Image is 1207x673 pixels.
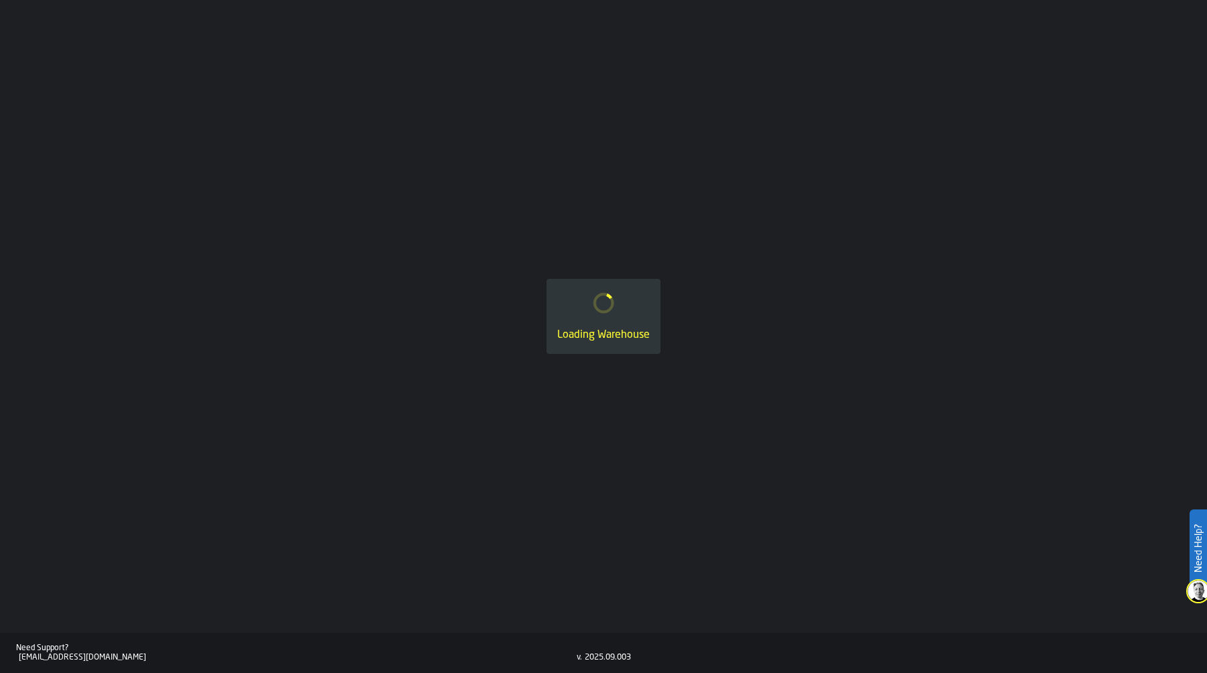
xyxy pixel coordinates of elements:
[16,644,577,662] a: Need Support?[EMAIL_ADDRESS][DOMAIN_NAME]
[577,653,582,662] div: v.
[16,644,577,653] div: Need Support?
[557,327,650,343] div: Loading Warehouse
[585,653,631,662] div: 2025.09.003
[19,653,577,662] div: [EMAIL_ADDRESS][DOMAIN_NAME]
[1191,511,1206,586] label: Need Help?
